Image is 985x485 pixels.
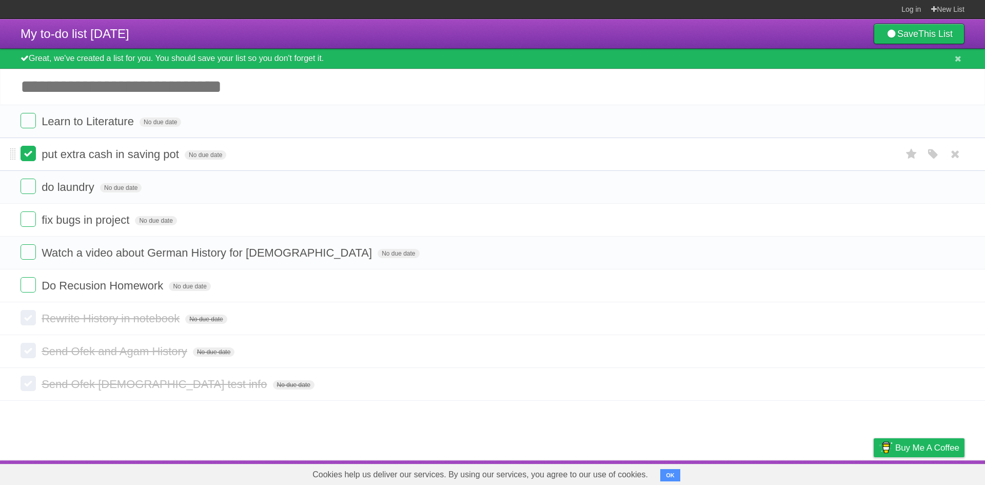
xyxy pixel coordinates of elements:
[874,438,964,457] a: Buy me a coffee
[21,211,36,227] label: Done
[42,214,132,226] span: fix bugs in project
[874,24,964,44] a: SaveThis List
[737,463,759,482] a: About
[918,29,953,39] b: This List
[302,464,658,485] span: Cookies help us deliver our services. By using our services, you agree to our use of cookies.
[21,146,36,161] label: Done
[879,439,893,456] img: Buy me a coffee
[902,146,921,163] label: Star task
[21,244,36,260] label: Done
[42,181,97,193] span: do laundry
[42,115,136,128] span: Learn to Literature
[42,279,166,292] span: Do Recusion Homework
[900,463,964,482] a: Suggest a feature
[185,315,227,324] span: No due date
[100,183,142,192] span: No due date
[135,216,176,225] span: No due date
[21,113,36,128] label: Done
[185,150,226,160] span: No due date
[42,246,375,259] span: Watch a video about German History for [DEMOGRAPHIC_DATA]
[273,380,314,390] span: No due date
[378,249,419,258] span: No due date
[660,469,680,481] button: OK
[21,343,36,358] label: Done
[21,27,129,41] span: My to-do list [DATE]
[860,463,887,482] a: Privacy
[21,179,36,194] label: Done
[140,118,181,127] span: No due date
[42,312,182,325] span: Rewrite History in notebook
[169,282,210,291] span: No due date
[42,345,190,358] span: Send Ofek and Agam History
[193,347,234,357] span: No due date
[771,463,813,482] a: Developers
[895,439,959,457] span: Buy me a coffee
[21,277,36,293] label: Done
[42,378,269,391] span: Send Ofek [DEMOGRAPHIC_DATA] test info
[21,310,36,325] label: Done
[825,463,848,482] a: Terms
[21,376,36,391] label: Done
[42,148,182,161] span: put extra cash in saving pot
